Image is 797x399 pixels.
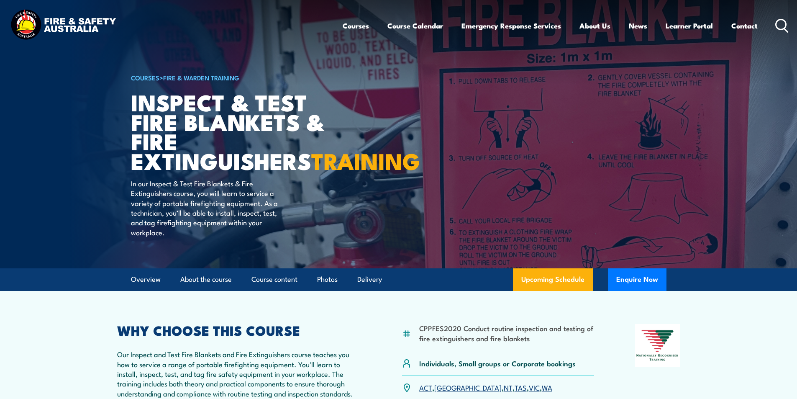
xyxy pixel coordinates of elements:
[131,268,161,291] a: Overview
[579,15,610,37] a: About Us
[629,15,647,37] a: News
[666,15,713,37] a: Learner Portal
[529,382,540,392] a: VIC
[131,73,159,82] a: COURSES
[343,15,369,37] a: Courses
[387,15,443,37] a: Course Calendar
[504,382,513,392] a: NT
[131,92,338,170] h1: Inspect & Test Fire Blankets & Fire Extinguishers
[419,323,595,343] li: CPPFES2020 Conduct routine inspection and testing of fire extinguishers and fire blankets
[419,383,552,392] p: , , , , ,
[251,268,297,291] a: Course content
[731,15,758,37] a: Contact
[608,268,666,291] button: Enquire Now
[419,358,576,368] p: Individuals, Small groups or Corporate bookings
[311,143,420,178] strong: TRAINING
[461,15,561,37] a: Emergency Response Services
[542,382,552,392] a: WA
[515,382,527,392] a: TAS
[163,73,239,82] a: Fire & Warden Training
[317,268,338,291] a: Photos
[117,324,361,336] h2: WHY CHOOSE THIS COURSE
[131,178,284,237] p: In our Inspect & Test Fire Blankets & Fire Extinguishers course, you will learn to service a vari...
[434,382,502,392] a: [GEOGRAPHIC_DATA]
[357,268,382,291] a: Delivery
[635,324,680,367] img: Nationally Recognised Training logo.
[117,349,361,398] p: Our Inspect and Test Fire Blankets and Fire Extinguishers course teaches you how to service a ran...
[513,268,593,291] a: Upcoming Schedule
[131,72,338,82] h6: >
[419,382,432,392] a: ACT
[180,268,232,291] a: About the course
